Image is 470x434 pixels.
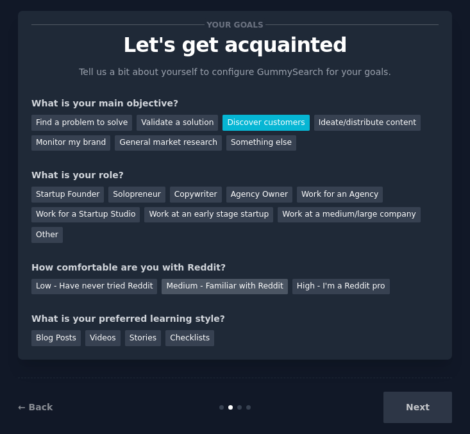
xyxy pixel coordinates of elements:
div: Low - Have never tried Reddit [31,279,157,295]
p: Let's get acquainted [31,34,439,56]
div: Something else [226,135,296,151]
div: Medium - Familiar with Reddit [162,279,287,295]
div: Work at an early stage startup [144,207,273,223]
div: What is your preferred learning style? [31,312,439,326]
a: ← Back [18,402,53,412]
div: Discover customers [222,115,309,131]
div: Blog Posts [31,330,81,346]
div: Validate a solution [137,115,218,131]
div: Stories [125,330,161,346]
div: Agency Owner [226,187,292,203]
div: Solopreneur [108,187,165,203]
p: Tell us a bit about yourself to configure GummySearch for your goals. [74,65,397,79]
div: Monitor my brand [31,135,110,151]
div: What is your main objective? [31,97,439,110]
div: What is your role? [31,169,439,182]
div: High - I'm a Reddit pro [292,279,390,295]
div: Other [31,227,63,243]
div: Ideate/distribute content [314,115,421,131]
div: Work at a medium/large company [278,207,420,223]
div: Work for a Startup Studio [31,207,140,223]
div: Videos [85,330,121,346]
div: Find a problem to solve [31,115,132,131]
div: How comfortable are you with Reddit? [31,261,439,274]
div: Copywriter [170,187,222,203]
span: Your goals [205,18,266,31]
div: Startup Founder [31,187,104,203]
div: General market research [115,135,222,151]
div: Checklists [165,330,214,346]
div: Work for an Agency [297,187,383,203]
